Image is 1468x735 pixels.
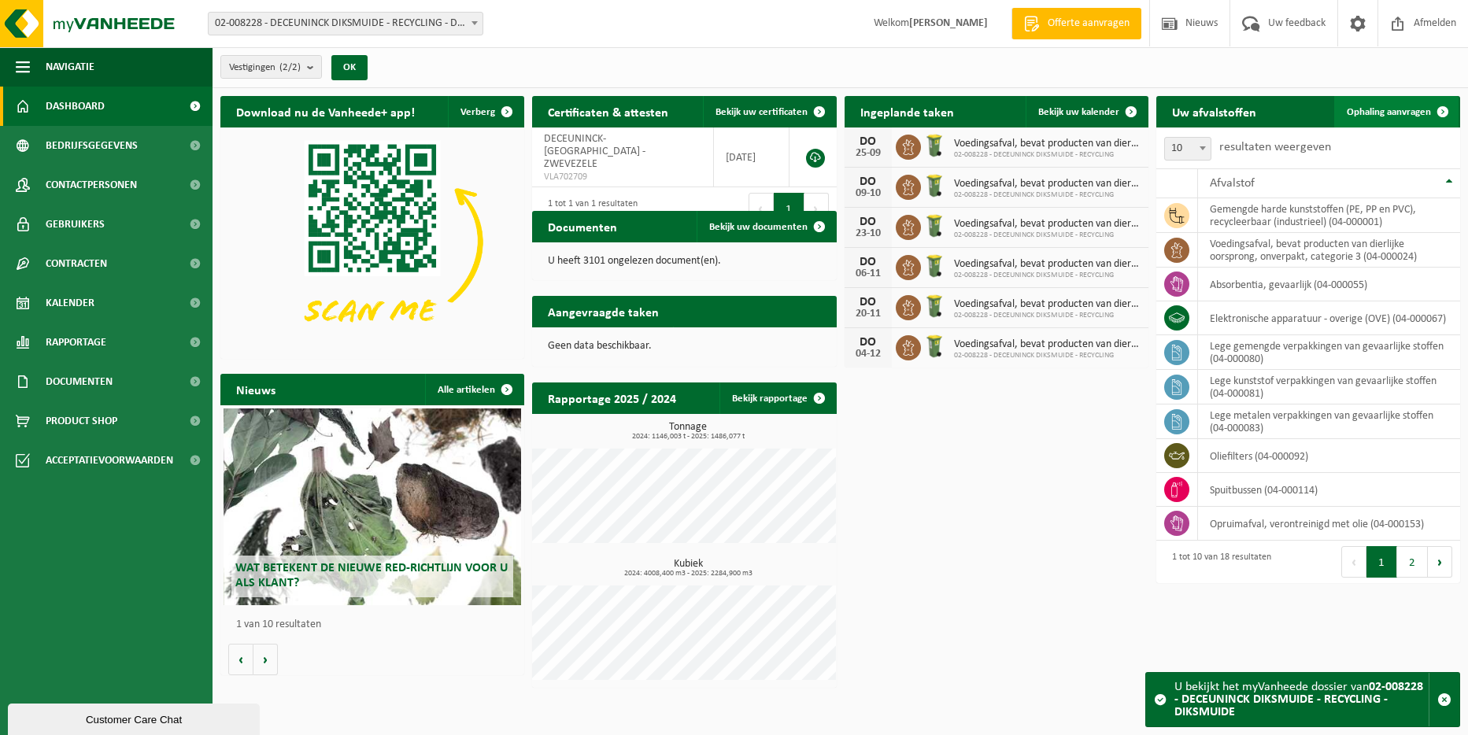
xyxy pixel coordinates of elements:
[209,13,483,35] span: 02-008228 - DECEUNINCK DIKSMUIDE - RECYCLING - DIKSMUIDE
[1198,370,1460,404] td: lege kunststof verpakkingen van gevaarlijke stoffen (04-000081)
[1165,138,1211,160] span: 10
[46,47,94,87] span: Navigatie
[852,256,884,268] div: DO
[1174,673,1429,726] div: U bekijkt het myVanheede dossier van
[229,56,301,79] span: Vestigingen
[532,96,684,127] h2: Certificaten & attesten
[954,311,1141,320] span: 02-008228 - DECEUNINCK DIKSMUIDE - RECYCLING
[532,211,633,242] h2: Documenten
[460,107,495,117] span: Verberg
[1198,301,1460,335] td: elektronische apparatuur - overige (OVE) (04-000067)
[954,351,1141,360] span: 02-008228 - DECEUNINCK DIKSMUIDE - RECYCLING
[540,422,836,441] h3: Tonnage
[1219,141,1331,153] label: resultaten weergeven
[852,216,884,228] div: DO
[544,171,701,183] span: VLA702709
[714,127,789,187] td: [DATE]
[852,308,884,319] div: 20-11
[845,96,970,127] h2: Ingeplande taken
[1347,107,1431,117] span: Ophaling aanvragen
[540,191,638,226] div: 1 tot 1 van 1 resultaten
[224,408,522,605] a: Wat betekent de nieuwe RED-richtlijn voor u als klant?
[1156,96,1272,127] h2: Uw afvalstoffen
[1198,335,1460,370] td: lege gemengde verpakkingen van gevaarlijke stoffen (04-000080)
[719,382,835,414] a: Bekijk rapportage
[425,374,523,405] a: Alle artikelen
[774,193,804,224] button: 1
[954,178,1141,190] span: Voedingsafval, bevat producten van dierlijke oorsprong, onverpakt, categorie 3
[1210,177,1255,190] span: Afvalstof
[852,188,884,199] div: 09-10
[548,341,820,352] p: Geen data beschikbaar.
[532,382,692,413] h2: Rapportage 2025 / 2024
[220,96,431,127] h2: Download nu de Vanheede+ app!
[46,87,105,126] span: Dashboard
[1334,96,1459,127] a: Ophaling aanvragen
[253,644,278,675] button: Volgende
[1198,439,1460,473] td: oliefilters (04-000092)
[852,135,884,148] div: DO
[1038,107,1119,117] span: Bekijk uw kalender
[954,298,1141,311] span: Voedingsafval, bevat producten van dierlijke oorsprong, onverpakt, categorie 3
[954,231,1141,240] span: 02-008228 - DECEUNINCK DIKSMUIDE - RECYCLING
[1026,96,1147,127] a: Bekijk uw kalender
[46,283,94,323] span: Kalender
[46,441,173,480] span: Acceptatievoorwaarden
[852,228,884,239] div: 23-10
[46,362,113,401] span: Documenten
[331,55,368,80] button: OK
[220,55,322,79] button: Vestigingen(2/2)
[1198,404,1460,439] td: lege metalen verpakkingen van gevaarlijke stoffen (04-000083)
[921,212,948,239] img: WB-0140-HPE-GN-50
[540,433,836,441] span: 2024: 1146,003 t - 2025: 1486,077 t
[909,17,988,29] strong: [PERSON_NAME]
[852,336,884,349] div: DO
[954,271,1141,280] span: 02-008228 - DECEUNINCK DIKSMUIDE - RECYCLING
[208,12,483,35] span: 02-008228 - DECEUNINCK DIKSMUIDE - RECYCLING - DIKSMUIDE
[46,401,117,441] span: Product Shop
[921,253,948,279] img: WB-0140-HPE-GN-50
[46,323,106,362] span: Rapportage
[954,218,1141,231] span: Voedingsafval, bevat producten van dierlijke oorsprong, onverpakt, categorie 3
[921,132,948,159] img: WB-0140-HPE-GN-50
[921,333,948,360] img: WB-0140-HPE-GN-50
[220,374,291,404] h2: Nieuws
[1164,137,1211,161] span: 10
[46,244,107,283] span: Contracten
[46,126,138,165] span: Bedrijfsgegevens
[697,211,835,242] a: Bekijk uw documenten
[1366,546,1397,578] button: 1
[852,349,884,360] div: 04-12
[852,296,884,308] div: DO
[46,205,105,244] span: Gebruikers
[1198,473,1460,507] td: spuitbussen (04-000114)
[46,165,137,205] span: Contactpersonen
[8,700,263,735] iframe: chat widget
[540,570,836,578] span: 2024: 4008,400 m3 - 2025: 2284,900 m3
[703,96,835,127] a: Bekijk uw certificaten
[954,258,1141,271] span: Voedingsafval, bevat producten van dierlijke oorsprong, onverpakt, categorie 3
[1174,681,1423,718] strong: 02-008228 - DECEUNINCK DIKSMUIDE - RECYCLING - DIKSMUIDE
[236,619,516,630] p: 1 van 10 resultaten
[1198,198,1460,233] td: gemengde harde kunststoffen (PE, PP en PVC), recycleerbaar (industrieel) (04-000001)
[548,256,820,267] p: U heeft 3101 ongelezen document(en).
[804,193,829,224] button: Next
[709,222,808,232] span: Bekijk uw documenten
[235,562,508,589] span: Wat betekent de nieuwe RED-richtlijn voor u als klant?
[1198,268,1460,301] td: absorbentia, gevaarlijk (04-000055)
[1011,8,1141,39] a: Offerte aanvragen
[954,150,1141,160] span: 02-008228 - DECEUNINCK DIKSMUIDE - RECYCLING
[954,190,1141,200] span: 02-008228 - DECEUNINCK DIKSMUIDE - RECYCLING
[279,62,301,72] count: (2/2)
[921,293,948,319] img: WB-0140-HPE-GN-50
[1044,16,1133,31] span: Offerte aanvragen
[220,127,524,356] img: Download de VHEPlus App
[1428,546,1452,578] button: Next
[852,148,884,159] div: 25-09
[448,96,523,127] button: Verberg
[749,193,774,224] button: Previous
[228,644,253,675] button: Vorige
[954,338,1141,351] span: Voedingsafval, bevat producten van dierlijke oorsprong, onverpakt, categorie 3
[1341,546,1366,578] button: Previous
